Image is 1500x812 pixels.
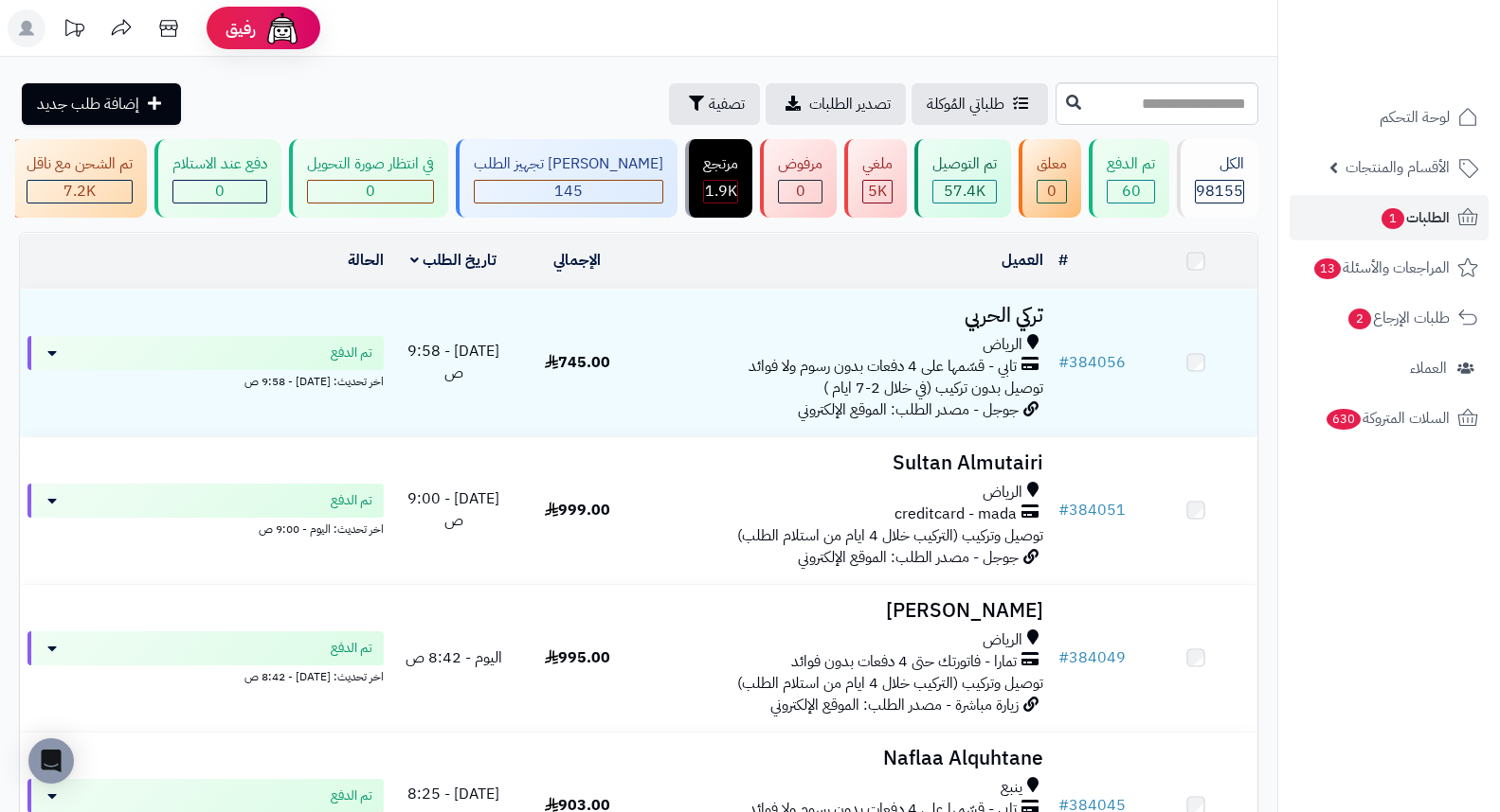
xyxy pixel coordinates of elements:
[912,83,1048,125] a: طلباتي المُوكلة
[1410,355,1447,381] span: العملاء
[1346,305,1450,331] span: طلبات الإرجاع
[1290,95,1489,140] a: لوحة التحكم
[331,491,372,510] span: تم الدفع
[348,249,384,272] a: الحالة
[1122,180,1141,203] span: 60
[709,93,745,115] span: تصفية
[1173,139,1262,218] a: الكل98155
[28,738,74,784] div: Open Intercom Messenger
[1058,499,1069,521] span: #
[1347,308,1372,330] span: 2
[1380,204,1450,231] span: الطلبات
[215,180,225,203] span: 0
[647,600,1044,622] h3: [PERSON_NAME]
[798,546,1019,569] span: جوجل - مصدر الطلب: الموقع الإلكتروني
[63,180,96,203] span: 7.2K
[911,139,1015,218] a: تم التوصيل 57.4K
[406,646,502,669] span: اليوم - 8:42 ص
[151,139,285,218] a: دفع عند الاستلام 0
[863,181,892,203] div: 5030
[308,181,433,203] div: 0
[331,786,372,805] span: تم الدفع
[669,83,760,125] button: تصفية
[1037,153,1067,175] div: معلق
[840,139,911,218] a: ملغي 5K
[983,334,1022,356] span: الرياض
[37,93,139,115] span: إضافة طلب جديد
[756,139,840,218] a: مرفوض 0
[1346,154,1450,181] span: الأقسام والمنتجات
[647,748,1044,769] h3: Naflaa Alquhtane
[705,180,737,203] span: 1.9K
[27,370,384,390] div: اخر تحديث: [DATE] - 9:58 ص
[1001,777,1022,799] span: ينبع
[172,153,267,175] div: دفع عند الاستلام
[1325,405,1450,432] span: السلات المتروكة
[1312,255,1450,281] span: المراجعات والأسئلة
[703,153,738,175] div: مرتجع
[1047,180,1057,203] span: 0
[791,651,1017,673] span: تمارا - فاتورتك حتى 4 دفعات بدون فوائد
[809,93,891,115] span: تصدير الطلبات
[545,351,610,374] span: 745.00
[647,305,1044,327] h3: تركي الحربي
[553,249,601,272] a: الإجمالي
[823,377,1043,399] span: توصيل بدون تركيب (في خلال 2-7 ايام )
[1058,646,1069,669] span: #
[737,524,1043,547] span: توصيل وتركيب (التركيب خلال 4 ايام من استلام الطلب)
[545,499,610,521] span: 999.00
[1058,249,1068,272] a: #
[1381,207,1405,230] span: 1
[983,482,1022,503] span: الرياض
[1290,245,1489,291] a: المراجعات والأسئلة13
[1290,295,1489,341] a: طلبات الإرجاع2
[1325,408,1363,431] span: 630
[1058,351,1069,374] span: #
[944,180,985,203] span: 57.4K
[27,518,384,538] div: اخر تحديث: اليوم - 9:00 ص
[749,356,1017,378] span: تابي - قسّمها على 4 دفعات بدون رسوم ولا فوائد
[331,344,372,362] span: تم الدفع
[554,180,583,203] span: 145
[1015,139,1085,218] a: معلق 0
[27,181,132,203] div: 7222
[27,153,133,175] div: تم الشحن مع ناقل
[285,139,452,218] a: في انتظار صورة التحويل 0
[331,639,372,658] span: تم الدفع
[1058,351,1126,374] a: #384056
[410,249,497,272] a: تاريخ الطلب
[1058,499,1126,521] a: #384051
[50,9,98,52] a: تحديثات المنصة
[798,398,1019,421] span: جوجل - مصدر الطلب: الموقع الإلكتروني
[796,180,805,203] span: 0
[5,139,151,218] a: تم الشحن مع ناقل 7.2K
[1290,396,1489,441] a: السلات المتروكة630
[545,646,610,669] span: 995.00
[737,672,1043,695] span: توصيل وتركيب (التركيب خلال 4 ايام من استلام الطلب)
[704,181,737,203] div: 1871
[895,503,1017,525] span: creditcard - mada
[770,694,1019,716] span: زيارة مباشرة - مصدر الطلب: الموقع الإلكتروني
[452,139,681,218] a: [PERSON_NAME] تجهيز الطلب 145
[173,181,266,203] div: 0
[862,153,893,175] div: ملغي
[868,180,887,203] span: 5K
[1107,153,1155,175] div: تم الدفع
[263,9,301,47] img: ai-face.png
[1195,153,1244,175] div: الكل
[1085,139,1173,218] a: تم الدفع 60
[647,452,1044,474] h3: Sultan Almutairi
[1058,646,1126,669] a: #384049
[933,181,996,203] div: 57359
[927,93,1004,115] span: طلباتي المُوكلة
[407,487,499,532] span: [DATE] - 9:00 ص
[1313,257,1343,280] span: 13
[1038,181,1066,203] div: 0
[1196,180,1243,203] span: 98155
[366,180,375,203] span: 0
[1290,345,1489,391] a: العملاء
[475,181,662,203] div: 145
[681,139,756,218] a: مرتجع 1.9K
[22,83,181,125] a: إضافة طلب جديد
[1380,104,1450,131] span: لوحة التحكم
